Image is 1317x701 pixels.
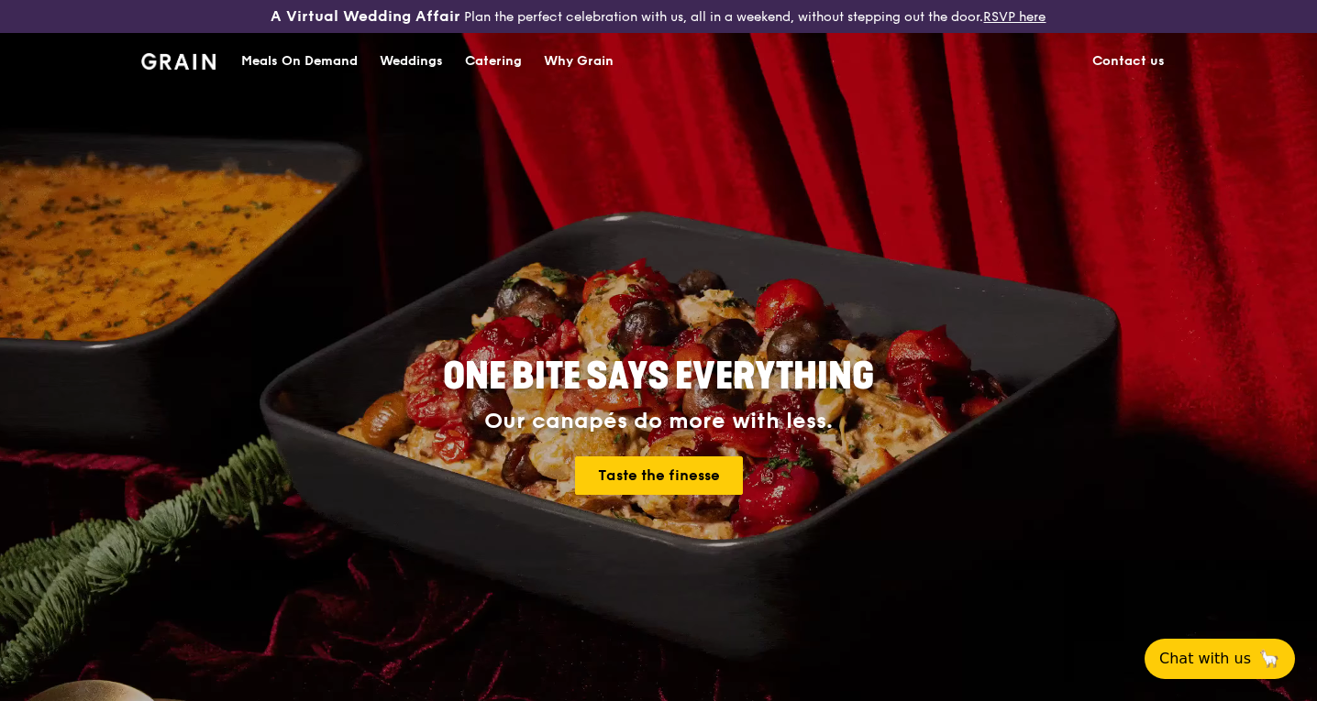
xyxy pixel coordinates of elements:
a: Catering [454,34,533,89]
div: Weddings [380,34,443,89]
span: 🦙 [1258,648,1280,670]
div: Our canapés do more with less. [328,409,989,434]
a: Weddings [369,34,454,89]
img: Grain [141,53,216,70]
div: Plan the perfect celebration with us, all in a weekend, without stepping out the door. [219,7,1097,26]
span: Chat with us [1159,648,1251,670]
a: Taste the finesse [575,456,743,495]
a: GrainGrain [141,32,216,87]
div: Why Grain [544,34,614,89]
h3: A Virtual Wedding Affair [271,7,460,26]
a: Why Grain [533,34,625,89]
span: ONE BITE SAYS EVERYTHING [443,355,874,399]
button: Chat with us🦙 [1145,639,1295,679]
a: RSVP here [983,9,1046,25]
div: Catering [465,34,522,89]
a: Contact us [1081,34,1176,89]
div: Meals On Demand [241,34,358,89]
